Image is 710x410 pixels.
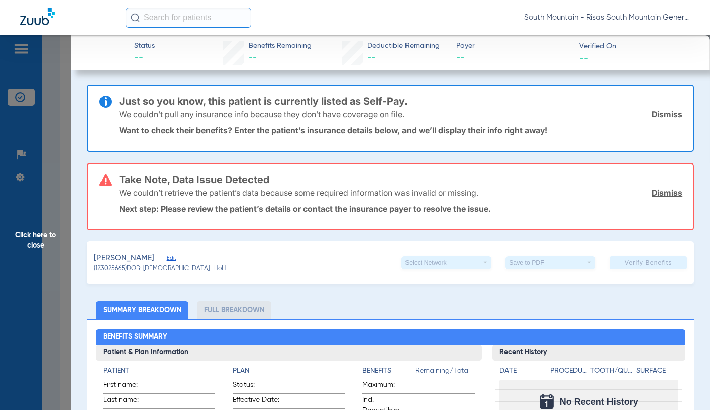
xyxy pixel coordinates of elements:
p: Want to check their benefits? Enter the patient’s insurance details below, and we’ll display thei... [119,125,682,135]
img: Zuub Logo [20,8,55,25]
h4: Procedure [550,366,587,376]
h3: Patient & Plan Information [96,345,482,361]
span: Payer [456,41,570,51]
iframe: Chat Widget [660,362,710,410]
app-breakdown-title: Tooth/Quad [590,366,633,380]
span: First name: [103,380,152,393]
app-breakdown-title: Date [499,366,542,380]
span: -- [456,52,570,64]
span: Status [134,41,155,51]
span: Benefits Remaining [249,41,312,51]
h4: Patient [103,366,215,376]
input: Search for patients [126,8,251,28]
span: Remaining/Total [415,366,474,380]
span: [PERSON_NAME] [94,252,154,265]
span: South Mountain - Risas South Mountain General [524,13,690,23]
app-breakdown-title: Benefits [362,366,415,380]
img: Calendar [540,394,554,409]
span: No Recent History [560,397,638,407]
h3: Just so you know, this patient is currently listed as Self-Pay. [119,96,682,106]
span: Last name: [103,395,152,408]
h4: Tooth/Quad [590,366,633,376]
span: Status: [233,380,282,393]
span: -- [134,52,155,64]
li: Summary Breakdown [96,301,188,319]
img: Search Icon [131,13,140,22]
span: Edit [167,255,176,264]
span: (123025665) DOB: [DEMOGRAPHIC_DATA] - HoH [94,265,226,274]
p: We couldn’t retrieve the patient’s data because some required information was invalid or missing. [119,188,478,198]
span: -- [249,54,257,62]
h4: Surface [636,366,678,376]
li: Full Breakdown [197,301,271,319]
p: We couldn’t pull any insurance info because they don’t have coverage on file. [119,109,404,119]
h3: Take Note, Data Issue Detected [119,175,682,185]
h3: Recent History [492,345,685,361]
span: Verified On [579,41,693,52]
img: error-icon [99,174,112,186]
span: -- [367,54,375,62]
h4: Date [499,366,542,376]
app-breakdown-title: Surface [636,366,678,380]
h4: Plan [233,366,345,376]
h2: Benefits Summary [96,329,685,345]
span: Deductible Remaining [367,41,440,51]
span: Maximum: [362,380,412,393]
app-breakdown-title: Procedure [550,366,587,380]
span: -- [579,53,588,63]
img: info-icon [99,96,112,108]
a: Dismiss [652,109,682,119]
h4: Benefits [362,366,415,376]
span: Effective Date: [233,395,282,408]
a: Dismiss [652,188,682,198]
p: Next step: Please review the patient’s details or contact the insurance payer to resolve the issue. [119,204,682,214]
